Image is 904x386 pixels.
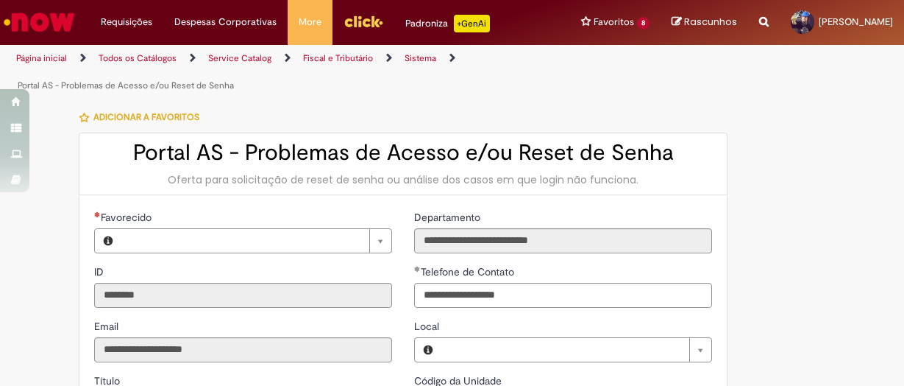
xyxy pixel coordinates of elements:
ul: Trilhas de página [11,45,591,99]
button: Local, Visualizar este registro [415,338,441,362]
a: Limpar campo Local [441,338,711,362]
button: Favorecido, Visualizar este registro [95,229,121,253]
span: More [299,15,321,29]
input: Departamento [414,228,712,253]
span: [PERSON_NAME] [819,15,893,28]
span: Telefone de Contato [421,265,517,278]
a: Todos os Catálogos [99,52,177,64]
div: Oferta para solicitação de reset de senha ou análise dos casos em que login não funciona. [94,172,712,187]
label: Somente leitura - ID [94,264,107,279]
span: Necessários [94,211,101,217]
input: ID [94,283,392,308]
span: Adicionar a Favoritos [93,111,199,123]
h2: Portal AS - Problemas de Acesso e/ou Reset de Senha [94,141,712,165]
a: Service Catalog [208,52,271,64]
a: Página inicial [16,52,67,64]
span: Requisições [101,15,152,29]
input: Telefone de Contato [414,283,712,308]
span: 8 [637,17,649,29]
a: Portal AS - Problemas de Acesso e/ou Reset de Senha [18,80,234,91]
img: ServiceNow [1,7,77,37]
span: Local [414,320,442,333]
p: +GenAi [454,15,490,32]
span: Rascunhos [684,15,737,29]
label: Somente leitura - Departamento [414,210,483,225]
span: Despesas Corporativas [174,15,277,29]
div: Padroniza [405,15,490,32]
a: Limpar campo Favorecido [121,229,391,253]
input: Email [94,337,392,362]
span: Favoritos [594,15,634,29]
label: Somente leitura - Email [94,319,121,334]
button: Adicionar a Favoritos [79,102,207,133]
a: Rascunhos [672,15,737,29]
span: Somente leitura - ID [94,265,107,278]
img: click_logo_yellow_360x200.png [344,10,383,32]
a: Sistema [405,52,436,64]
a: Fiscal e Tributário [303,52,373,64]
span: Necessários - Favorecido [101,211,154,224]
span: Obrigatório Preenchido [414,266,421,272]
